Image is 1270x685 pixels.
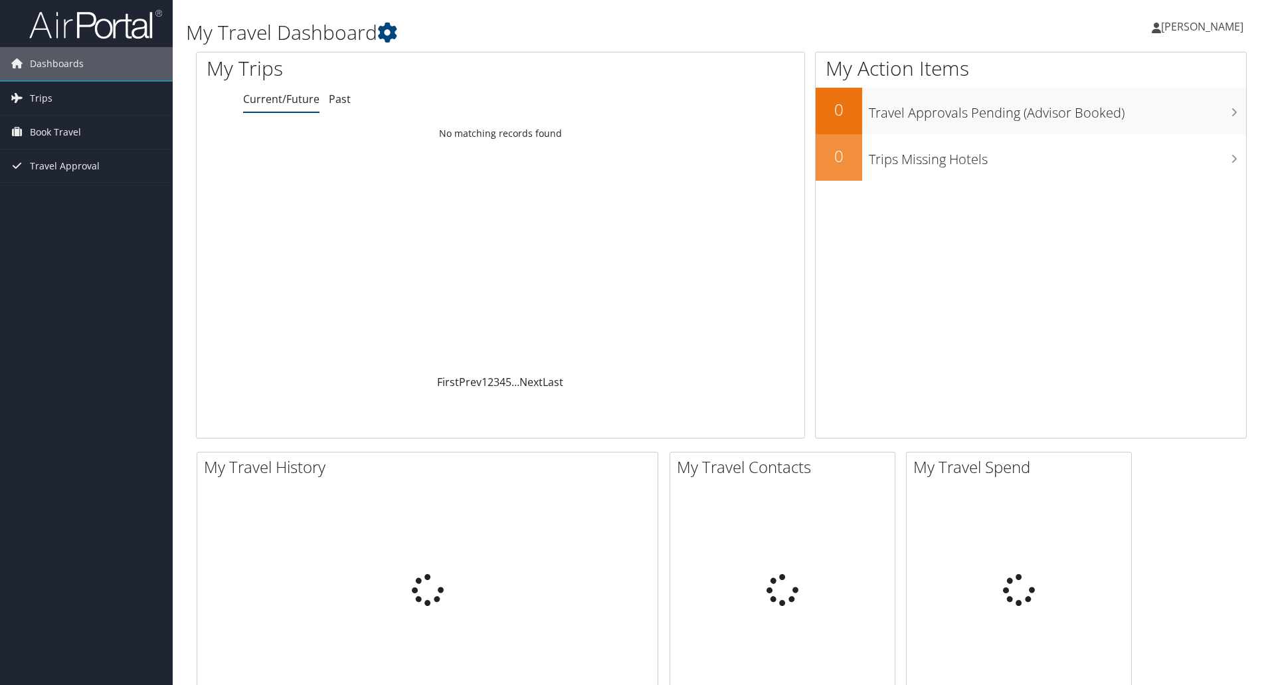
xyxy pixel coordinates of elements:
[207,54,541,82] h1: My Trips
[243,92,319,106] a: Current/Future
[816,98,862,121] h2: 0
[29,9,162,40] img: airportal-logo.png
[1161,19,1243,34] span: [PERSON_NAME]
[186,19,900,47] h1: My Travel Dashboard
[519,375,543,389] a: Next
[499,375,505,389] a: 4
[816,145,862,167] h2: 0
[30,47,84,80] span: Dashboards
[30,116,81,149] span: Book Travel
[204,456,658,478] h2: My Travel History
[459,375,482,389] a: Prev
[1152,7,1257,47] a: [PERSON_NAME]
[511,375,519,389] span: …
[816,54,1246,82] h1: My Action Items
[488,375,494,389] a: 2
[505,375,511,389] a: 5
[677,456,895,478] h2: My Travel Contacts
[30,149,100,183] span: Travel Approval
[816,134,1246,181] a: 0Trips Missing Hotels
[816,88,1246,134] a: 0Travel Approvals Pending (Advisor Booked)
[437,375,459,389] a: First
[329,92,351,106] a: Past
[494,375,499,389] a: 3
[869,97,1246,122] h3: Travel Approvals Pending (Advisor Booked)
[30,82,52,115] span: Trips
[869,144,1246,169] h3: Trips Missing Hotels
[197,122,804,146] td: No matching records found
[482,375,488,389] a: 1
[913,456,1131,478] h2: My Travel Spend
[543,375,563,389] a: Last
